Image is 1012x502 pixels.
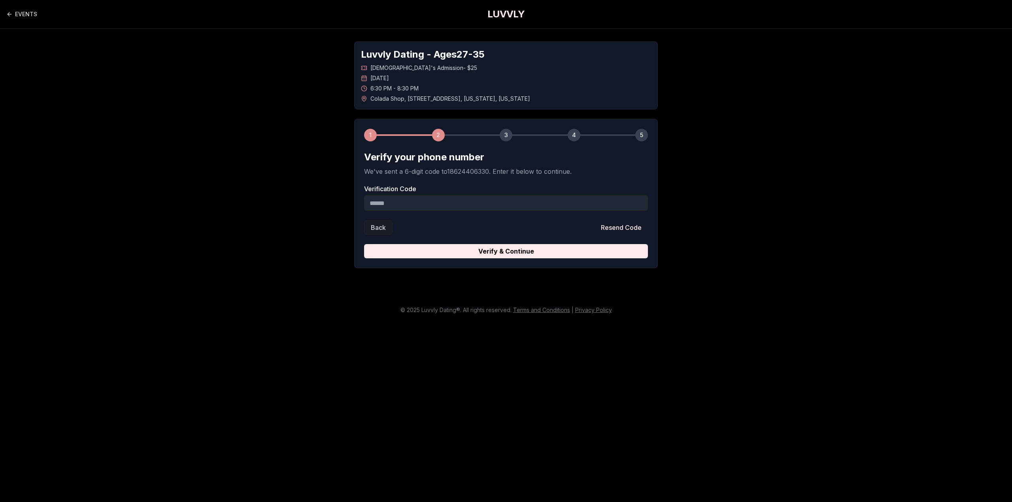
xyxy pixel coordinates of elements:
div: 4 [568,129,580,141]
a: Back to events [6,6,37,22]
span: Colada Shop , [STREET_ADDRESS] , [US_STATE] , [US_STATE] [370,95,530,103]
label: Verification Code [364,186,648,192]
h2: Verify your phone number [364,151,648,164]
button: Back [364,220,393,235]
button: Resend Code [595,220,648,235]
div: 5 [635,129,648,141]
a: Terms and Conditions [513,306,570,313]
div: 3 [500,129,512,141]
div: 1 [364,129,377,141]
div: 2 [432,129,445,141]
button: Verify & Continue [364,244,648,258]
span: [DATE] [370,74,389,82]
p: We've sent a 6-digit code to 18624406330 . Enter it below to continue. [364,167,648,176]
h1: Luvvly Dating - Ages 27 - 35 [361,48,651,61]
span: 6:30 PM - 8:30 PM [370,85,419,92]
span: [DEMOGRAPHIC_DATA]'s Admission - $25 [370,64,477,72]
a: LUVVLY [487,8,525,21]
a: Privacy Policy [575,306,612,313]
span: | [572,306,574,313]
